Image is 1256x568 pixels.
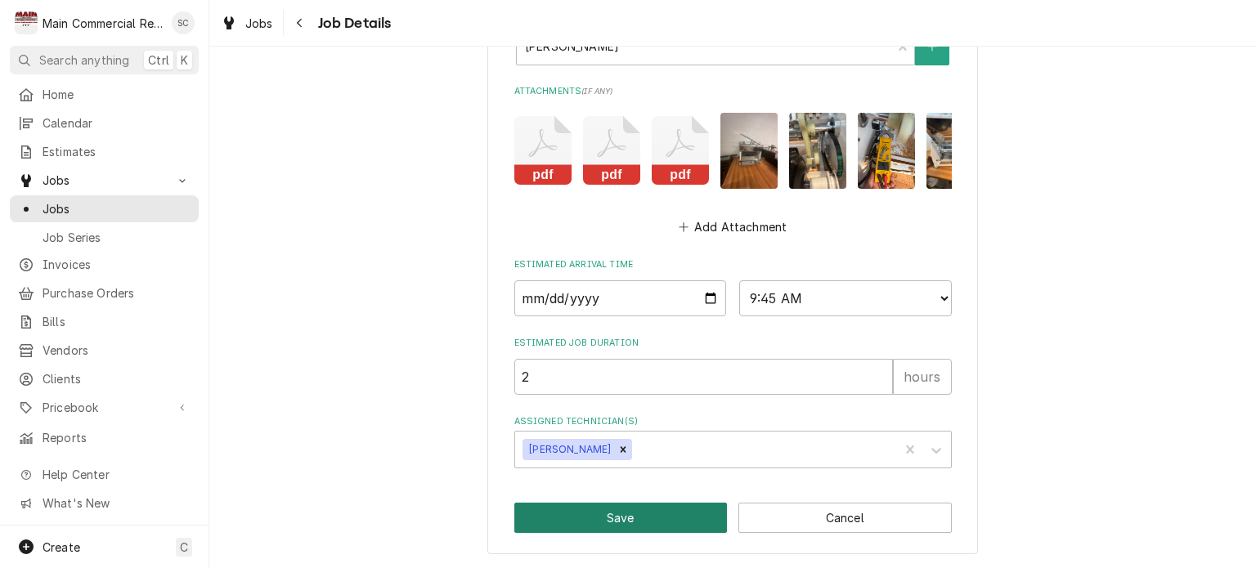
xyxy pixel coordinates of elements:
[43,313,191,330] span: Bills
[172,11,195,34] div: Sharon Campbell's Avatar
[10,81,199,108] a: Home
[514,113,572,189] button: pdf
[10,110,199,136] a: Calendar
[523,439,614,460] div: [PERSON_NAME]
[789,113,846,189] img: wB1Ua9ijRk2kMaM03RnI
[893,359,952,395] div: hours
[43,284,191,302] span: Purchase Orders
[172,11,195,34] div: SC
[675,215,790,238] button: Add Attachment
[514,280,727,316] input: Date
[43,15,163,32] div: Main Commercial Refrigeration Service
[313,12,392,34] span: Job Details
[10,394,199,421] a: Go to Pricebook
[10,308,199,335] a: Bills
[514,415,952,428] label: Assigned Technician(s)
[43,172,166,189] span: Jobs
[858,113,915,189] img: giBF5LpLSJGCvLz1ANKz
[514,337,952,350] label: Estimated Job Duration
[514,258,952,271] label: Estimated Arrival Time
[514,503,952,533] div: Button Group
[581,87,612,96] span: ( if any )
[43,229,191,246] span: Job Series
[514,85,952,238] div: Attachments
[43,429,191,446] span: Reports
[10,195,199,222] a: Jobs
[287,10,313,36] button: Navigate back
[10,280,199,306] a: Purchase Orders
[180,539,188,556] span: C
[10,46,199,74] button: Search anythingCtrlK
[10,138,199,165] a: Estimates
[514,337,952,395] div: Estimated Job Duration
[43,342,191,359] span: Vendors
[43,370,191,387] span: Clients
[10,461,199,488] a: Go to Help Center
[43,399,166,416] span: Pricebook
[10,167,199,194] a: Go to Jobs
[514,503,728,533] button: Save
[514,85,952,98] label: Attachments
[43,466,189,483] span: Help Center
[43,200,191,217] span: Jobs
[10,490,199,517] a: Go to What's New
[43,256,191,273] span: Invoices
[10,224,199,251] a: Job Series
[15,11,38,34] div: Main Commercial Refrigeration Service's Avatar
[43,494,189,512] span: What's New
[15,11,38,34] div: M
[926,113,984,189] img: OQjHFPRo6PanOD5NaQ9A
[10,337,199,364] a: Vendors
[43,86,191,103] span: Home
[514,415,952,468] div: Assigned Technician(s)
[614,439,632,460] div: Remove Dylan Crawford
[739,280,952,316] select: Time Select
[738,503,952,533] button: Cancel
[245,15,273,32] span: Jobs
[214,10,280,37] a: Jobs
[583,113,640,189] button: pdf
[10,424,199,451] a: Reports
[43,114,191,132] span: Calendar
[43,143,191,160] span: Estimates
[10,251,199,278] a: Invoices
[10,365,199,392] a: Clients
[652,113,709,189] button: pdf
[39,51,129,69] span: Search anything
[514,503,952,533] div: Button Group Row
[148,51,169,69] span: Ctrl
[514,258,952,316] div: Estimated Arrival Time
[43,540,80,554] span: Create
[720,113,778,189] img: 0Z0S47iVTA6qpDwJqAOX
[181,51,188,69] span: K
